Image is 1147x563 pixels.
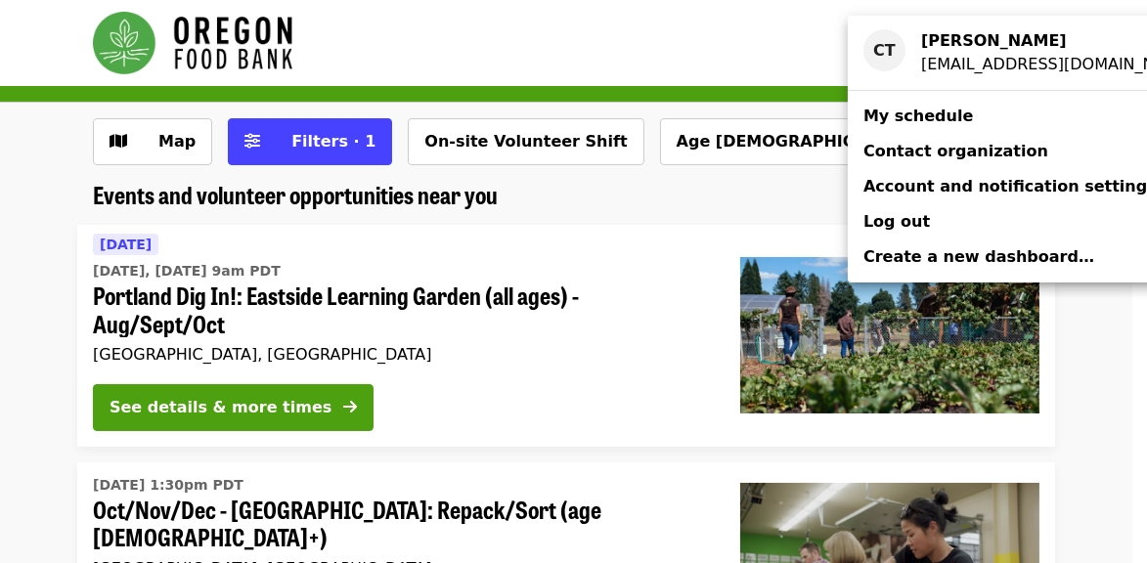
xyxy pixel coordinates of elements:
span: My schedule [863,107,973,125]
span: Contact organization [863,142,1048,160]
strong: [PERSON_NAME] [921,31,1067,50]
div: CT [863,29,905,71]
span: Create a new dashboard… [863,247,1094,266]
span: Log out [863,212,930,231]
